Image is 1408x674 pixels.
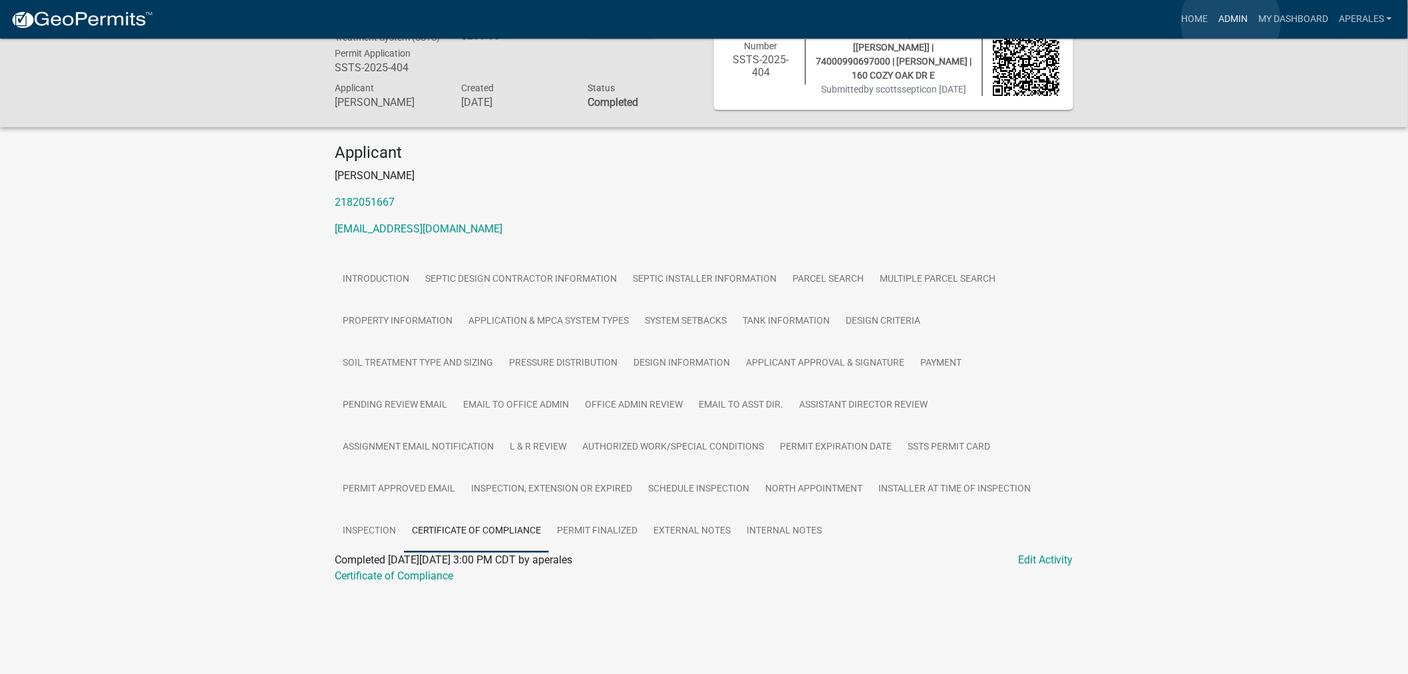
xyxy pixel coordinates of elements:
[727,53,795,79] h6: SSTS-2025-404
[335,61,441,74] h6: SSTS-2025-404
[335,196,395,208] a: 2182051667
[335,384,455,427] a: Pending review Email
[691,384,791,427] a: Email to Asst Dir.
[993,28,1061,96] img: QR code
[502,426,574,469] a: L & R Review
[404,510,549,553] a: Certificate of Compliance
[1333,7,1397,32] a: aperales
[335,83,374,93] span: Applicant
[335,258,417,301] a: Introduction
[463,468,640,511] a: Inspection, Extension or EXPIRED
[785,258,872,301] a: Parcel search
[588,83,615,93] span: Status
[870,468,1039,511] a: Installer at time of Inspection
[455,384,577,427] a: Email to Office Admin
[821,84,966,95] span: Submitted on [DATE]
[738,342,912,385] a: Applicant Approval & Signature
[577,384,691,427] a: Office Admin Review
[588,96,638,109] strong: Completed
[1176,7,1213,32] a: Home
[335,426,502,469] a: Assignment Email Notification
[645,510,739,553] a: External Notes
[461,96,568,109] h6: [DATE]
[335,300,460,343] a: Property Information
[900,426,998,469] a: SSTS Permit Card
[757,468,870,511] a: North Appointment
[417,258,625,301] a: Septic Design Contractor Information
[1018,552,1073,568] a: Edit Activity
[335,96,441,109] h6: [PERSON_NAME]
[549,510,645,553] a: Permit Finalized
[335,569,453,582] a: Certificate of Compliance
[335,222,502,235] a: [EMAIL_ADDRESS][DOMAIN_NAME]
[640,468,757,511] a: Schedule Inspection
[460,300,637,343] a: Application & MPCA System Types
[739,510,830,553] a: Internal Notes
[574,426,772,469] a: Authorized Work/Special Conditions
[735,300,838,343] a: Tank Information
[625,258,785,301] a: Septic Installer Information
[864,84,926,95] span: by scottsseptic
[335,510,404,553] a: Inspection
[791,384,936,427] a: Assistant Director Review
[625,342,738,385] a: Design Information
[637,300,735,343] a: System Setbacks
[335,168,1073,184] p: [PERSON_NAME]
[838,300,928,343] a: Design Criteria
[912,342,969,385] a: Payment
[872,258,1003,301] a: Multiple Parcel Search
[461,83,494,93] span: Created
[1213,7,1253,32] a: Admin
[745,41,778,51] span: Number
[335,143,1073,163] h4: Applicant
[1253,7,1333,32] a: My Dashboard
[335,553,572,566] span: Completed [DATE][DATE] 3:00 PM CDT by aperales
[772,426,900,469] a: Permit Expiration Date
[335,342,501,385] a: Soil Treatment Type and Sizing
[501,342,625,385] a: Pressure Distribution
[335,468,463,511] a: Permit Approved Email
